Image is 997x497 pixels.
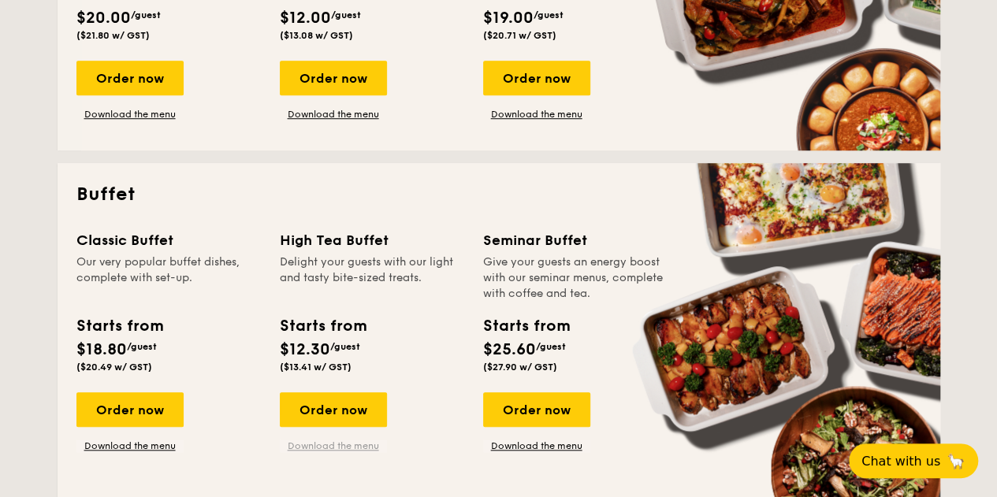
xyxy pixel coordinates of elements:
[947,452,965,470] span: 🦙
[483,440,590,452] a: Download the menu
[76,182,921,207] h2: Buffet
[483,30,556,41] span: ($20.71 w/ GST)
[131,9,161,20] span: /guest
[483,392,590,427] div: Order now
[76,61,184,95] div: Order now
[76,254,261,302] div: Our very popular buffet dishes, complete with set-up.
[330,341,360,352] span: /guest
[280,392,387,427] div: Order now
[483,254,668,302] div: Give your guests an energy boost with our seminar menus, complete with coffee and tea.
[483,108,590,121] a: Download the menu
[280,9,331,28] span: $12.00
[331,9,361,20] span: /guest
[534,9,564,20] span: /guest
[76,340,127,359] span: $18.80
[280,229,464,251] div: High Tea Buffet
[76,314,162,338] div: Starts from
[76,108,184,121] a: Download the menu
[280,440,387,452] a: Download the menu
[483,9,534,28] span: $19.00
[76,392,184,427] div: Order now
[280,362,352,373] span: ($13.41 w/ GST)
[280,30,353,41] span: ($13.08 w/ GST)
[483,340,536,359] span: $25.60
[483,229,668,251] div: Seminar Buffet
[76,229,261,251] div: Classic Buffet
[280,314,366,338] div: Starts from
[280,340,330,359] span: $12.30
[483,61,590,95] div: Order now
[861,454,940,469] span: Chat with us
[280,61,387,95] div: Order now
[483,362,557,373] span: ($27.90 w/ GST)
[76,440,184,452] a: Download the menu
[536,341,566,352] span: /guest
[76,9,131,28] span: $20.00
[76,362,152,373] span: ($20.49 w/ GST)
[127,341,157,352] span: /guest
[849,443,978,478] button: Chat with us🦙
[280,254,464,302] div: Delight your guests with our light and tasty bite-sized treats.
[76,30,150,41] span: ($21.80 w/ GST)
[483,314,569,338] div: Starts from
[280,108,387,121] a: Download the menu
